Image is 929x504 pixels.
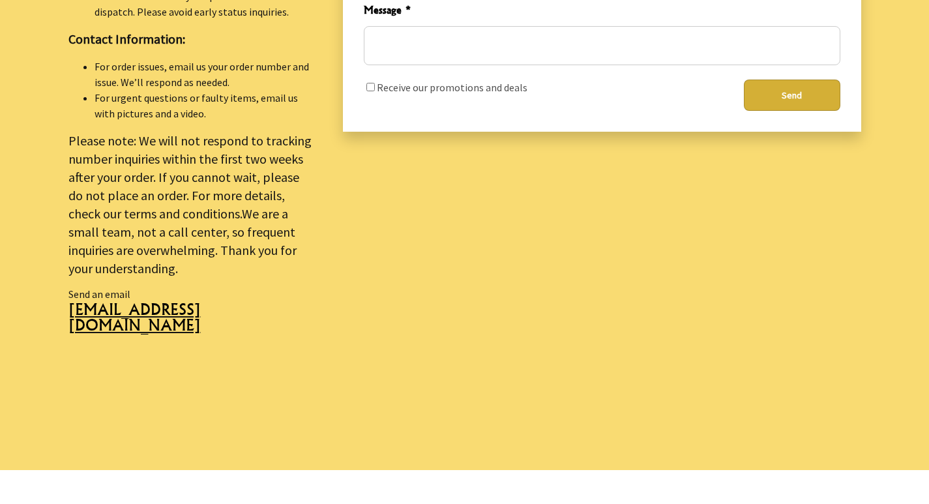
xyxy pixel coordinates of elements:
big: Please note: We will not respond to tracking number inquiries within the first two weeks after yo... [68,132,312,276]
label: Receive our promotions and deals [377,81,527,94]
strong: Contact Information: [68,31,185,47]
a: [EMAIL_ADDRESS][DOMAIN_NAME] [68,302,312,343]
li: For urgent questions or faulty items, email us with pictures and a video. [95,90,312,121]
span: Message * [364,2,840,21]
span: Send an email [68,288,130,301]
textarea: Message * [364,26,840,65]
li: For order issues, email us your order number and issue. We’ll respond as needed. [95,59,312,90]
button: Send [744,80,840,111]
